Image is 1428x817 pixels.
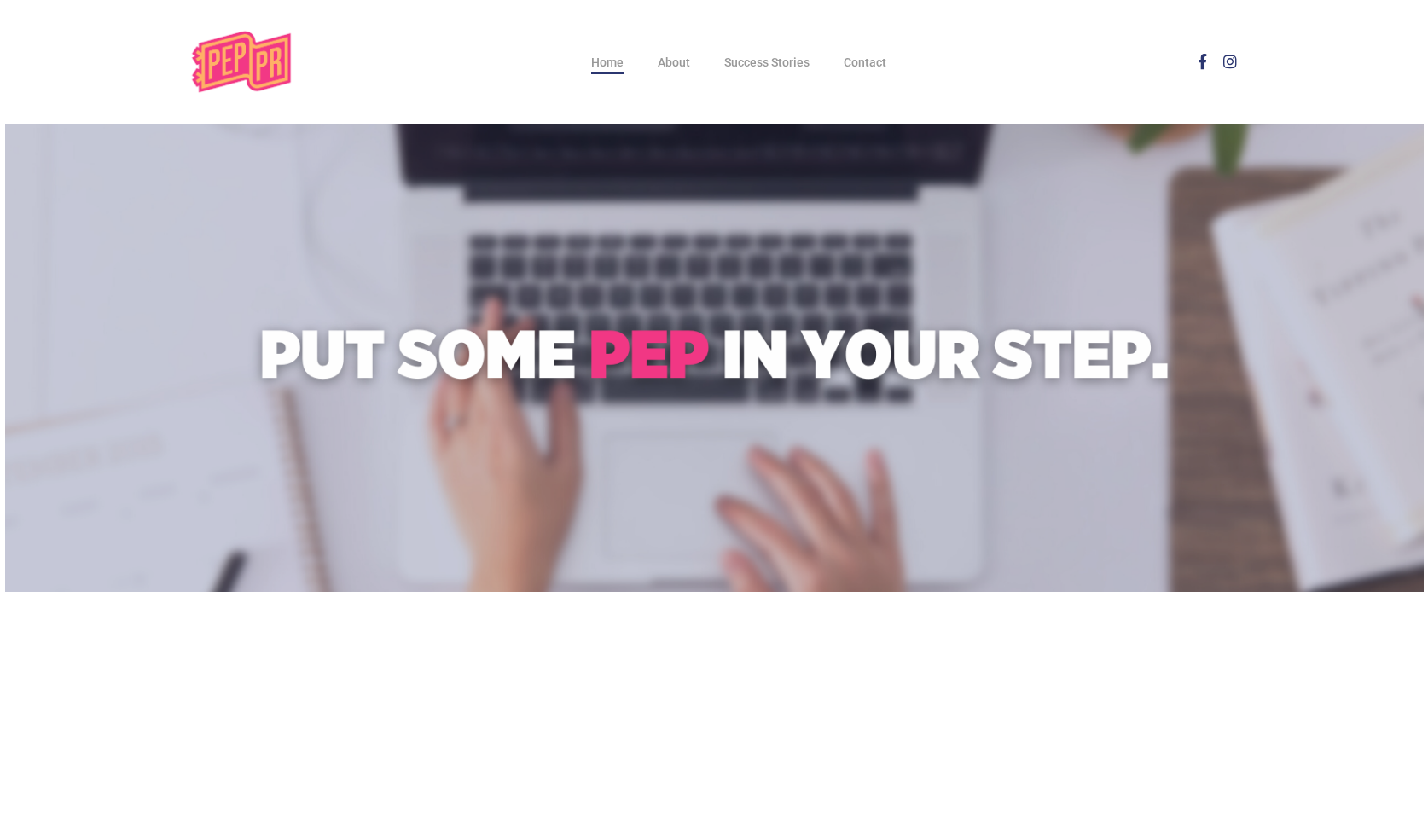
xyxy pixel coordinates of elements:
[591,55,624,69] span: Home
[724,56,810,68] a: Success Stories
[844,55,886,69] span: Contact
[591,56,624,68] a: Home
[183,26,305,98] img: Pep Public Relations
[658,56,690,68] a: About
[844,56,886,68] a: Contact
[724,55,810,69] span: Success Stories
[658,55,690,69] span: About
